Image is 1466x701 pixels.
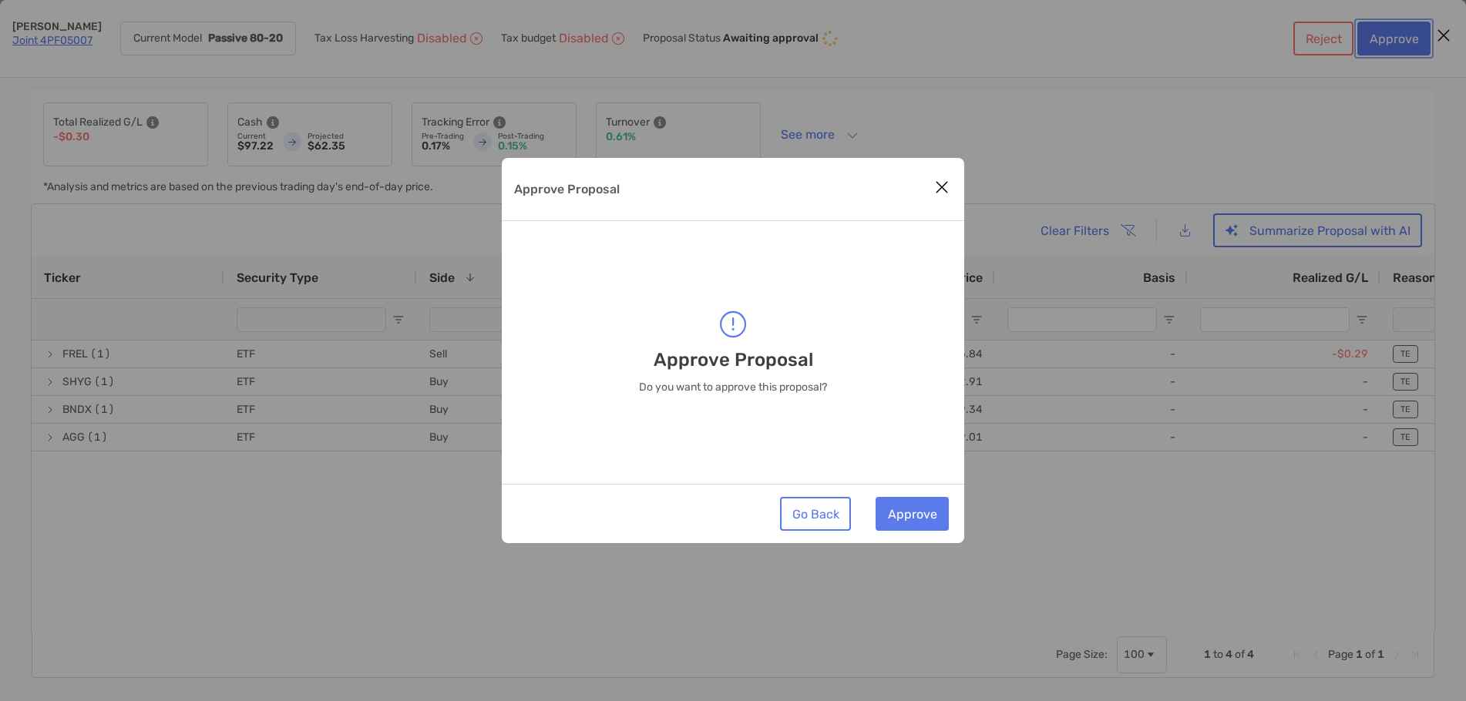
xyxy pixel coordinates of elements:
p: Approve Proposal [654,350,813,370]
button: Approve [876,497,949,531]
p: Approve Proposal [514,179,620,199]
button: Go Back [780,497,851,531]
p: Do you want to approve this proposal? [639,381,827,394]
button: Close modal [930,176,953,200]
div: Approve Proposal [502,158,964,543]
